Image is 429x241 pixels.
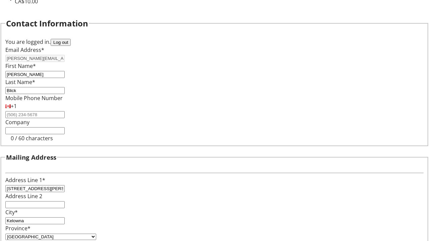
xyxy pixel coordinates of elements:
label: City* [5,209,18,216]
label: Address Line 1* [5,176,45,184]
label: Company [5,118,29,126]
label: First Name* [5,62,36,70]
input: City [5,217,65,224]
button: Log out [51,39,71,46]
label: Address Line 2 [5,192,42,200]
h2: Contact Information [6,17,88,29]
label: Last Name* [5,78,35,86]
div: You are logged in. [5,38,424,46]
tr-character-limit: 0 / 60 characters [11,135,53,142]
input: Address [5,185,65,192]
input: (506) 234-5678 [5,111,65,118]
label: Email Address* [5,46,44,54]
h3: Mailing Address [6,153,56,162]
label: Province* [5,225,30,232]
label: Mobile Phone Number [5,94,63,102]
